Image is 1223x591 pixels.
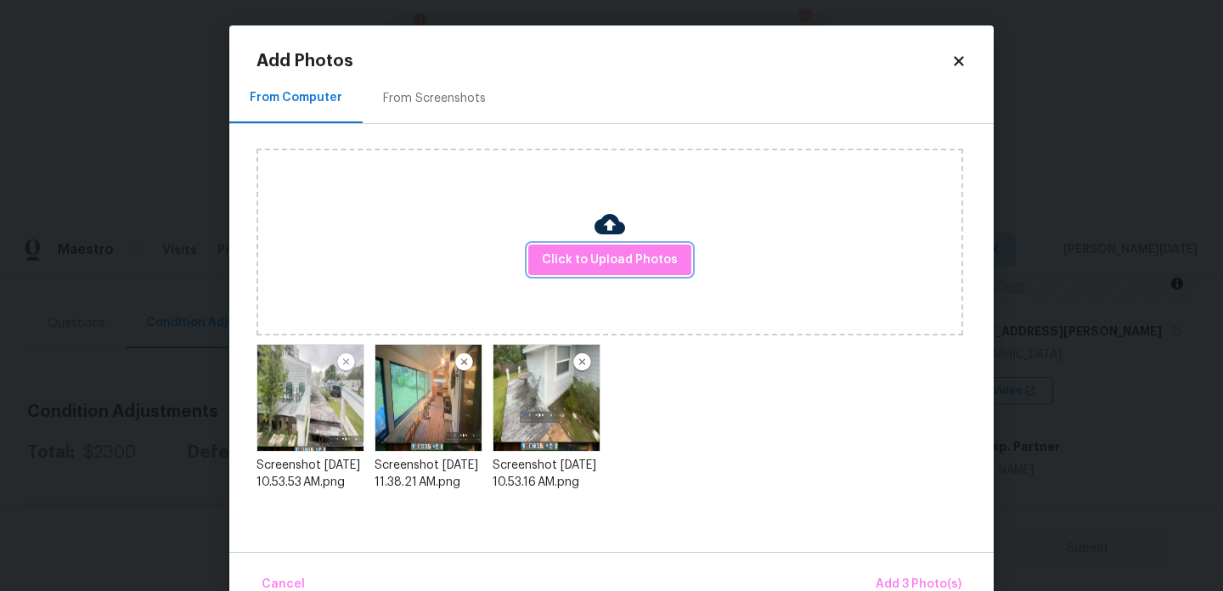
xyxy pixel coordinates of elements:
h2: Add Photos [256,53,951,70]
button: Click to Upload Photos [528,245,691,276]
span: Click to Upload Photos [542,250,678,271]
div: From Screenshots [383,90,486,107]
div: Screenshot [DATE] 10.53.16 AM.png [493,457,600,491]
div: From Computer [250,89,342,106]
img: Cloud Upload Icon [595,209,625,239]
div: Screenshot [DATE] 11.38.21 AM.png [375,457,482,491]
div: Screenshot [DATE] 10.53.53 AM.png [256,457,364,491]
